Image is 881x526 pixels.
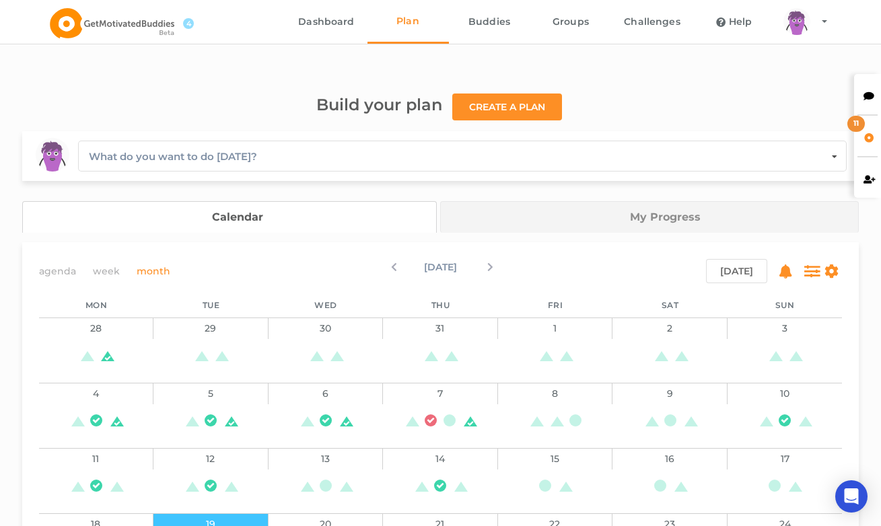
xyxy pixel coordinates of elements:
div: 7 [383,383,498,404]
div: 6 [269,383,384,404]
div: 28 [39,317,154,339]
div: Sun [728,293,843,317]
div: Wed [269,293,384,317]
div: 17 [728,448,843,469]
div: 3 [728,317,843,339]
div: Mon [39,293,154,317]
div: Open Intercom Messenger [835,480,868,513]
span: 4 [183,18,194,29]
a: My Progress [440,201,859,233]
button: [DATE] [706,259,767,283]
div: 14 [383,448,498,469]
div: Thu [383,293,498,317]
div: Fri [498,293,613,317]
div: 2 [612,317,728,339]
div: 30 [269,317,384,339]
span: month [137,263,170,279]
div: 11 [39,448,154,469]
div: 9 [612,383,728,404]
div: 1 [498,317,613,339]
div: 12 [153,448,269,469]
div: 31 [383,317,498,339]
div: Tue [153,293,269,317]
div: 8 [498,383,613,404]
div: 4 [39,383,154,404]
span: Build your plan [316,95,442,114]
div: 10 [728,383,843,404]
span: week [93,263,120,279]
div: What do you want to do [DATE]? [89,149,257,165]
button: Create a plan [452,93,562,120]
div: 13 [269,448,384,469]
div: 15 [498,448,613,469]
div: [DATE] [307,259,575,283]
div: 11 [847,116,865,132]
div: 29 [153,317,269,339]
a: Calendar [22,201,437,233]
div: 5 [153,383,269,404]
span: agenda [39,263,76,279]
div: Sat [612,293,728,317]
div: 16 [612,448,728,469]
